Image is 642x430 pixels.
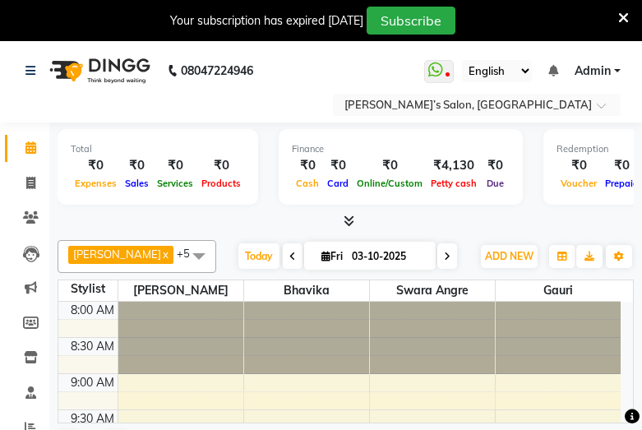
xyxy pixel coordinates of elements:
input: 2025-10-03 [347,244,429,269]
span: Voucher [557,178,601,189]
span: +5 [177,247,202,260]
div: 9:00 AM [67,374,118,391]
span: Cash [292,178,323,189]
div: ₹0 [71,156,121,175]
div: ₹0 [353,156,427,175]
div: 9:30 AM [67,410,118,428]
div: Stylist [58,280,118,298]
div: ₹0 [121,156,153,175]
span: Sales [121,178,153,189]
span: Swara Angre [370,280,495,301]
div: Your subscription has expired [DATE] [170,12,363,30]
button: ADD NEW [481,245,538,268]
span: ADD NEW [485,250,533,262]
span: [PERSON_NAME] [73,247,161,261]
div: 8:30 AM [67,338,118,355]
span: Fri [317,250,347,262]
div: 8:00 AM [67,302,118,319]
span: Expenses [71,178,121,189]
span: Services [153,178,197,189]
div: Finance [292,142,510,156]
div: Total [71,142,245,156]
div: ₹0 [557,156,601,175]
button: Subscribe [367,7,455,35]
div: ₹0 [153,156,197,175]
span: Bhavika [244,280,369,301]
div: ₹4,130 [427,156,481,175]
span: Products [197,178,245,189]
div: ₹0 [481,156,510,175]
span: [PERSON_NAME] [118,280,243,301]
span: Gauri [496,280,621,301]
div: ₹0 [197,156,245,175]
div: ₹0 [323,156,353,175]
span: Online/Custom [353,178,427,189]
div: ₹0 [292,156,323,175]
span: Card [323,178,353,189]
span: Due [483,178,508,189]
a: x [161,247,169,261]
span: Petty cash [427,178,481,189]
span: Admin [575,62,611,80]
b: 08047224946 [181,48,253,94]
img: logo [42,48,155,94]
span: Today [238,243,279,269]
